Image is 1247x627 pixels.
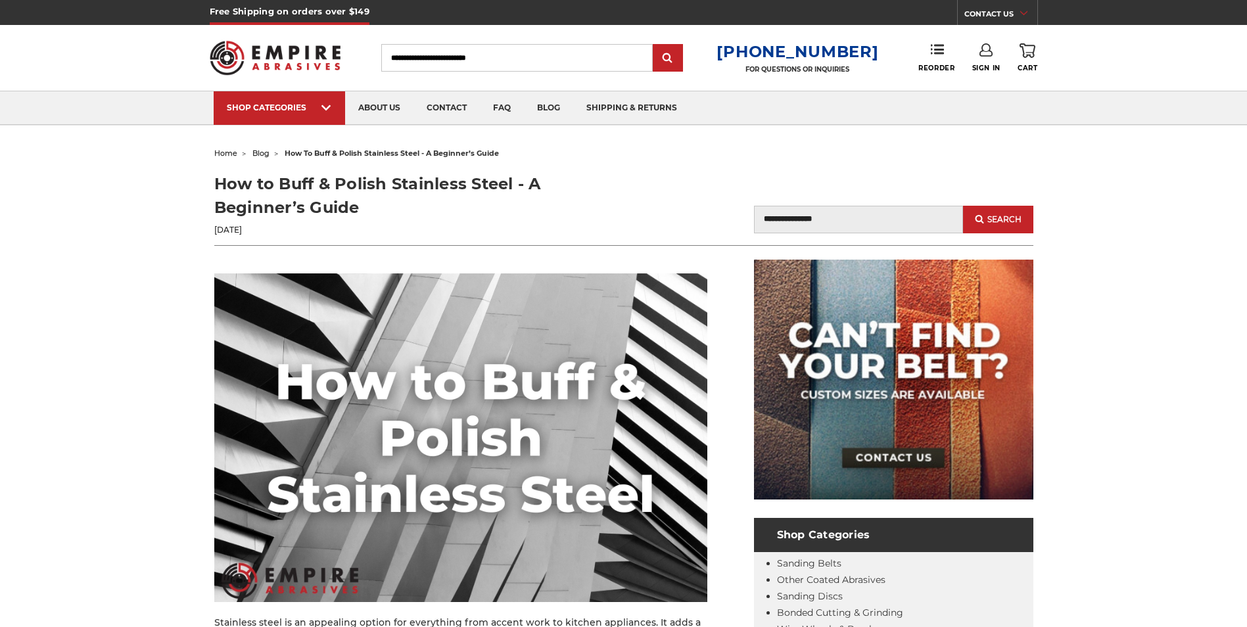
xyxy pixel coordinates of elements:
a: blog [524,91,573,125]
a: Sanding Belts [777,557,841,569]
a: Sanding Discs [777,590,843,602]
a: Cart [1018,43,1037,72]
button: Search [963,206,1033,233]
img: How to Buff & Polish Stainless Steel - A Beginner’s Guide [214,273,707,602]
span: Sign In [972,64,1000,72]
span: Cart [1018,64,1037,72]
h1: How to Buff & Polish Stainless Steel - A Beginner’s Guide [214,172,624,220]
p: FOR QUESTIONS OR INQUIRIES [717,65,878,74]
a: Bonded Cutting & Grinding [777,607,903,618]
a: Reorder [918,43,954,72]
p: [DATE] [214,224,624,236]
a: CONTACT US [964,7,1037,25]
a: shipping & returns [573,91,690,125]
img: Empire Abrasives [210,32,341,83]
div: SHOP CATEGORIES [227,103,332,112]
a: [PHONE_NUMBER] [717,42,878,61]
a: faq [480,91,524,125]
input: Submit [655,45,681,72]
a: blog [252,149,270,158]
a: home [214,149,237,158]
a: contact [413,91,480,125]
a: Other Coated Abrasives [777,574,885,586]
h4: Shop Categories [754,518,1033,552]
span: Search [987,215,1022,224]
span: Reorder [918,64,954,72]
span: how to buff & polish stainless steel - a beginner’s guide [285,149,499,158]
a: about us [345,91,413,125]
img: promo banner for custom belts. [754,260,1033,499]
